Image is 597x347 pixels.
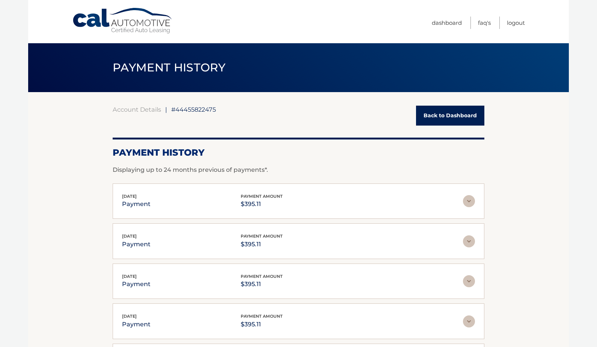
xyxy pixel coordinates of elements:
[122,194,137,199] span: [DATE]
[463,195,475,207] img: accordion-rest.svg
[241,199,283,209] p: $395.11
[241,279,283,289] p: $395.11
[122,319,151,330] p: payment
[165,106,167,113] span: |
[113,61,226,74] span: PAYMENT HISTORY
[113,106,161,113] a: Account Details
[113,147,484,158] h2: Payment History
[241,314,283,319] span: payment amount
[241,194,283,199] span: payment amount
[122,199,151,209] p: payment
[507,17,525,29] a: Logout
[241,239,283,250] p: $395.11
[416,106,484,126] a: Back to Dashboard
[463,315,475,327] img: accordion-rest.svg
[241,319,283,330] p: $395.11
[478,17,491,29] a: FAQ's
[122,274,137,279] span: [DATE]
[432,17,462,29] a: Dashboard
[171,106,216,113] span: #44455822475
[241,233,283,239] span: payment amount
[122,233,137,239] span: [DATE]
[463,275,475,287] img: accordion-rest.svg
[122,239,151,250] p: payment
[113,165,484,174] p: Displaying up to 24 months previous of payments*.
[463,235,475,247] img: accordion-rest.svg
[241,274,283,279] span: payment amount
[122,279,151,289] p: payment
[122,314,137,319] span: [DATE]
[72,8,173,34] a: Cal Automotive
